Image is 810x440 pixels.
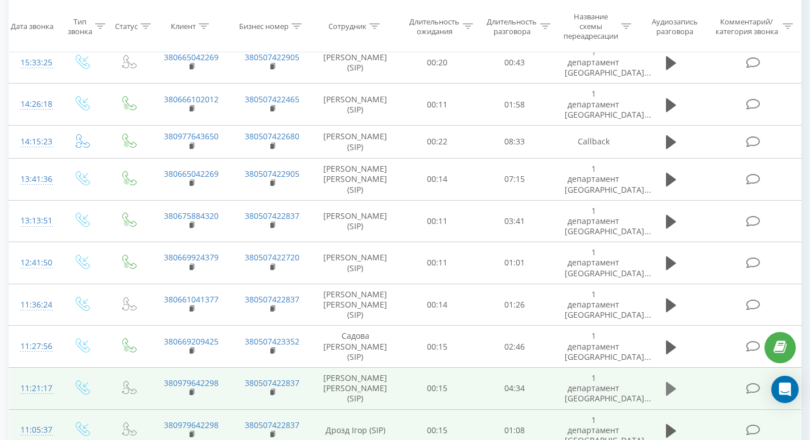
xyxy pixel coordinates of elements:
[245,210,299,221] a: 380507422837
[245,294,299,305] a: 380507422837
[164,252,219,263] a: 380669924379
[486,16,537,36] div: Длительность разговора
[164,94,219,105] a: 380666102012
[164,52,219,63] a: 380665042269
[245,336,299,347] a: 380507423352
[713,16,780,36] div: Комментарий/категория звонка
[245,168,299,179] a: 380507422905
[312,41,398,84] td: [PERSON_NAME] (SIP)
[164,377,219,388] a: 380979642298
[245,52,299,63] a: 380507422905
[398,200,476,242] td: 00:11
[312,125,398,158] td: [PERSON_NAME] (SIP)
[398,284,476,326] td: 00:14
[245,377,299,388] a: 380507422837
[398,41,476,84] td: 00:20
[115,22,138,31] div: Статус
[565,163,651,194] span: 1 департамент [GEOGRAPHIC_DATA]...
[553,125,634,158] td: Callback
[20,377,47,400] div: 11:21:17
[164,420,219,430] a: 380979642298
[20,52,47,74] div: 15:33:25
[164,131,219,142] a: 380977643650
[245,252,299,263] a: 380507422720
[564,12,618,41] div: Название схемы переадресации
[20,335,47,358] div: 11:27:56
[398,242,476,284] td: 00:11
[409,16,460,36] div: Длительность ожидания
[312,159,398,201] td: [PERSON_NAME] [PERSON_NAME] (SIP)
[20,168,47,190] div: 13:41:36
[245,94,299,105] a: 380507422465
[312,326,398,368] td: Садова [PERSON_NAME] (SIP)
[11,22,54,31] div: Дата звонка
[565,88,651,119] span: 1 департамент [GEOGRAPHIC_DATA]...
[312,367,398,409] td: [PERSON_NAME] [PERSON_NAME] (SIP)
[565,247,651,278] span: 1 департамент [GEOGRAPHIC_DATA]...
[20,252,47,274] div: 12:41:50
[644,16,706,36] div: Аудиозапись разговора
[328,22,367,31] div: Сотрудник
[164,210,219,221] a: 380675884320
[771,376,799,403] div: Open Intercom Messenger
[565,330,651,362] span: 1 департамент [GEOGRAPHIC_DATA]...
[312,84,398,126] td: [PERSON_NAME] (SIP)
[20,294,47,316] div: 11:36:24
[476,367,553,409] td: 04:34
[239,22,289,31] div: Бизнес номер
[164,294,219,305] a: 380661041377
[245,420,299,430] a: 380507422837
[312,242,398,284] td: [PERSON_NAME] (SIP)
[312,200,398,242] td: [PERSON_NAME] (SIP)
[398,159,476,201] td: 00:14
[565,205,651,236] span: 1 департамент [GEOGRAPHIC_DATA]...
[476,125,553,158] td: 08:33
[20,210,47,232] div: 13:13:51
[476,242,553,284] td: 01:01
[20,131,47,153] div: 14:15:23
[398,326,476,368] td: 00:15
[312,284,398,326] td: [PERSON_NAME] [PERSON_NAME] (SIP)
[398,125,476,158] td: 00:22
[164,168,219,179] a: 380665042269
[245,131,299,142] a: 380507422680
[476,41,553,84] td: 00:43
[68,16,92,36] div: Тип звонка
[476,284,553,326] td: 01:26
[565,372,651,404] span: 1 департамент [GEOGRAPHIC_DATA]...
[565,47,651,78] span: 1 департамент [GEOGRAPHIC_DATA]...
[476,326,553,368] td: 02:46
[398,367,476,409] td: 00:15
[476,159,553,201] td: 07:15
[20,93,47,115] div: 14:26:18
[565,289,651,320] span: 1 департамент [GEOGRAPHIC_DATA]...
[476,200,553,242] td: 03:41
[171,22,196,31] div: Клиент
[398,84,476,126] td: 00:11
[164,336,219,347] a: 380669209425
[476,84,553,126] td: 01:58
